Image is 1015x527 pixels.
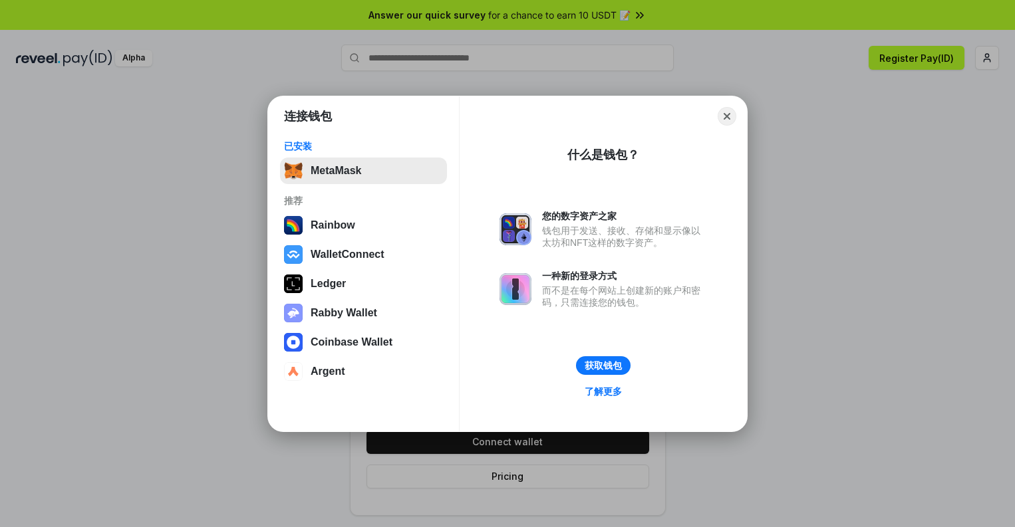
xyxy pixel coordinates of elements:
button: 获取钱包 [576,356,631,375]
div: 什么是钱包？ [567,147,639,163]
button: Ledger [280,270,447,297]
div: Ledger [311,278,346,290]
button: Close [718,107,736,126]
div: 而不是在每个网站上创建新的账户和密码，只需连接您的钱包。 [542,284,707,308]
div: Argent [311,366,345,377]
div: 了解更多 [585,385,622,397]
div: 获取钱包 [585,360,622,371]
div: WalletConnect [311,249,384,261]
div: MetaMask [311,165,361,177]
img: svg+xml,%3Csvg%20xmlns%3D%22http%3A%2F%2Fwww.w3.org%2F2000%2Fsvg%22%20fill%3D%22none%22%20viewBox... [500,213,531,245]
button: Coinbase Wallet [280,329,447,356]
img: svg+xml,%3Csvg%20xmlns%3D%22http%3A%2F%2Fwww.w3.org%2F2000%2Fsvg%22%20fill%3D%22none%22%20viewBox... [500,273,531,305]
img: svg+xml,%3Csvg%20width%3D%2228%22%20height%3D%2228%22%20viewBox%3D%220%200%2028%2028%22%20fill%3D... [284,362,303,381]
button: WalletConnect [280,241,447,268]
button: Argent [280,358,447,385]
button: MetaMask [280,158,447,184]
img: svg+xml,%3Csvg%20xmlns%3D%22http%3A%2F%2Fwww.w3.org%2F2000%2Fsvg%22%20width%3D%2228%22%20height%3... [284,274,303,293]
button: Rainbow [280,212,447,239]
img: svg+xml,%3Csvg%20width%3D%2228%22%20height%3D%2228%22%20viewBox%3D%220%200%2028%2028%22%20fill%3D... [284,333,303,352]
img: svg+xml,%3Csvg%20xmlns%3D%22http%3A%2F%2Fwww.w3.org%2F2000%2Fsvg%22%20fill%3D%22none%22%20viewBox... [284,304,303,322]
div: 钱包用于发送、接收、存储和显示像以太坊和NFT这样的数字资产。 [542,225,707,249]
h1: 连接钱包 [284,108,332,124]
img: svg+xml,%3Csvg%20width%3D%22120%22%20height%3D%22120%22%20viewBox%3D%220%200%20120%20120%22%20fil... [284,216,303,235]
img: svg+xml,%3Csvg%20fill%3D%22none%22%20height%3D%2233%22%20viewBox%3D%220%200%2035%2033%22%20width%... [284,161,303,180]
div: 已安装 [284,140,443,152]
a: 了解更多 [577,383,630,400]
button: Rabby Wallet [280,300,447,326]
div: Rabby Wallet [311,307,377,319]
div: 推荐 [284,195,443,207]
div: Rainbow [311,219,355,231]
div: 您的数字资产之家 [542,210,707,222]
div: 一种新的登录方式 [542,270,707,282]
img: svg+xml,%3Csvg%20width%3D%2228%22%20height%3D%2228%22%20viewBox%3D%220%200%2028%2028%22%20fill%3D... [284,245,303,264]
div: Coinbase Wallet [311,336,392,348]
